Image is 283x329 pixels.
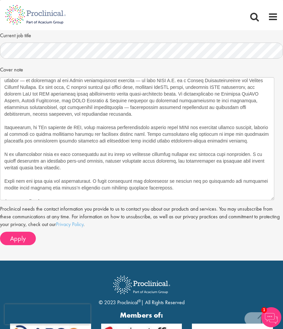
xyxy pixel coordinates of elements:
[138,298,141,304] sup: ®
[10,310,273,320] strong: Members of:
[56,221,83,228] a: Privacy Policy
[5,304,90,324] iframe: reCAPTCHA
[261,307,281,327] img: Chatbot
[108,271,175,299] img: Proclinical Recruitment
[261,307,267,313] span: 1
[10,234,26,243] span: Apply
